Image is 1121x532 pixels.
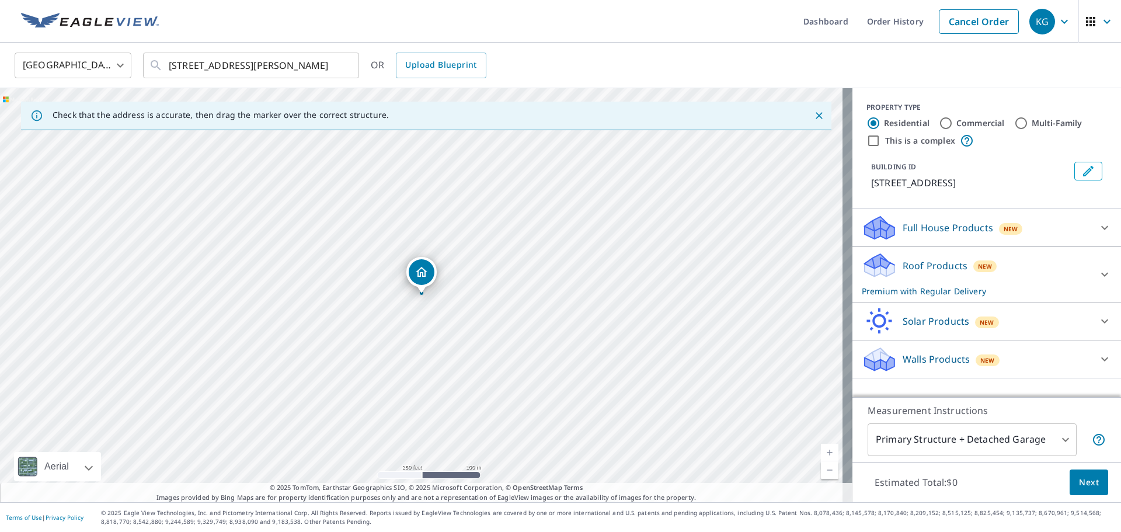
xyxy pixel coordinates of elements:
[903,352,970,366] p: Walls Products
[6,513,42,521] a: Terms of Use
[956,117,1005,129] label: Commercial
[513,483,562,492] a: OpenStreetMap
[396,53,486,78] a: Upload Blueprint
[1029,9,1055,34] div: KG
[862,345,1112,373] div: Walls ProductsNew
[1032,117,1082,129] label: Multi-Family
[903,314,969,328] p: Solar Products
[821,444,838,461] a: Current Level 17, Zoom In
[371,53,486,78] div: OR
[812,108,827,123] button: Close
[46,513,83,521] a: Privacy Policy
[1070,470,1108,496] button: Next
[868,404,1106,418] p: Measurement Instructions
[101,509,1115,526] p: © 2025 Eagle View Technologies, Inc. and Pictometry International Corp. All Rights Reserved. Repo...
[978,262,993,271] span: New
[903,259,967,273] p: Roof Products
[405,58,476,72] span: Upload Blueprint
[871,176,1070,190] p: [STREET_ADDRESS]
[1074,162,1102,180] button: Edit building 1
[14,452,101,481] div: Aerial
[21,13,159,30] img: EV Logo
[939,9,1019,34] a: Cancel Order
[1092,433,1106,447] span: Your report will include the primary structure and a detached garage if one exists.
[53,110,389,120] p: Check that the address is accurate, then drag the marker over the correct structure.
[884,117,929,129] label: Residential
[1079,475,1099,490] span: Next
[41,452,72,481] div: Aerial
[6,514,83,521] p: |
[885,135,955,147] label: This is a complex
[406,257,437,293] div: Dropped pin, building 1, Residential property, 3724 Northcrest Dr Cleburne, TX 76031
[862,285,1091,297] p: Premium with Regular Delivery
[270,483,583,493] span: © 2025 TomTom, Earthstar Geographics SIO, © 2025 Microsoft Corporation, ©
[980,318,994,327] span: New
[169,49,335,82] input: Search by address or latitude-longitude
[871,162,916,172] p: BUILDING ID
[865,470,967,495] p: Estimated Total: $0
[980,356,995,365] span: New
[903,221,993,235] p: Full House Products
[868,423,1077,456] div: Primary Structure + Detached Garage
[862,307,1112,335] div: Solar ProductsNew
[15,49,131,82] div: [GEOGRAPHIC_DATA]
[862,252,1112,297] div: Roof ProductsNewPremium with Regular Delivery
[862,214,1112,242] div: Full House ProductsNew
[866,102,1107,113] div: PROPERTY TYPE
[564,483,583,492] a: Terms
[1004,224,1018,234] span: New
[821,461,838,479] a: Current Level 17, Zoom Out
